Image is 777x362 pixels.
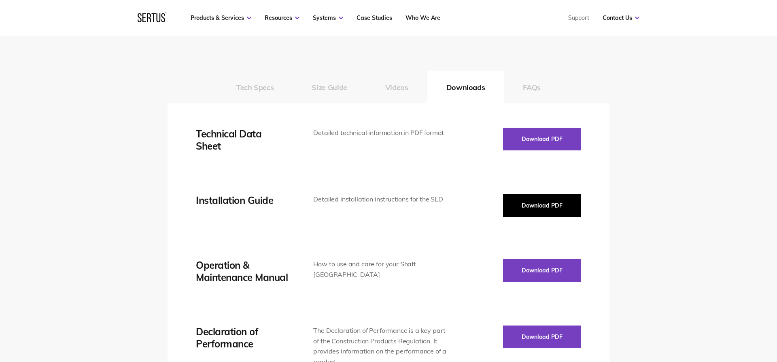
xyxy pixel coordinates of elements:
[217,71,293,103] button: Tech Specs
[405,14,440,21] a: Who We Are
[293,71,366,103] button: Size Guide
[191,14,251,21] a: Products & Services
[603,14,639,21] a: Contact Us
[503,259,581,282] button: Download PDF
[503,326,581,348] button: Download PDF
[503,194,581,217] button: Download PDF
[366,71,427,103] button: Videos
[737,323,777,362] iframe: Chat Widget
[265,14,299,21] a: Resources
[313,128,447,138] div: Detailed technical information in PDF format
[313,259,447,280] div: How to use and care for your Shaft [GEOGRAPHIC_DATA]
[196,128,289,152] div: Technical Data Sheet
[313,14,343,21] a: Systems
[196,259,289,283] div: Operation & Maintenance Manual
[568,14,589,21] a: Support
[504,71,560,103] button: FAQs
[196,194,289,206] div: Installation Guide
[313,194,447,205] div: Detailed installation instructions for the SLD
[357,14,392,21] a: Case Studies
[503,128,581,150] button: Download PDF
[196,326,289,350] div: Declaration of Performance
